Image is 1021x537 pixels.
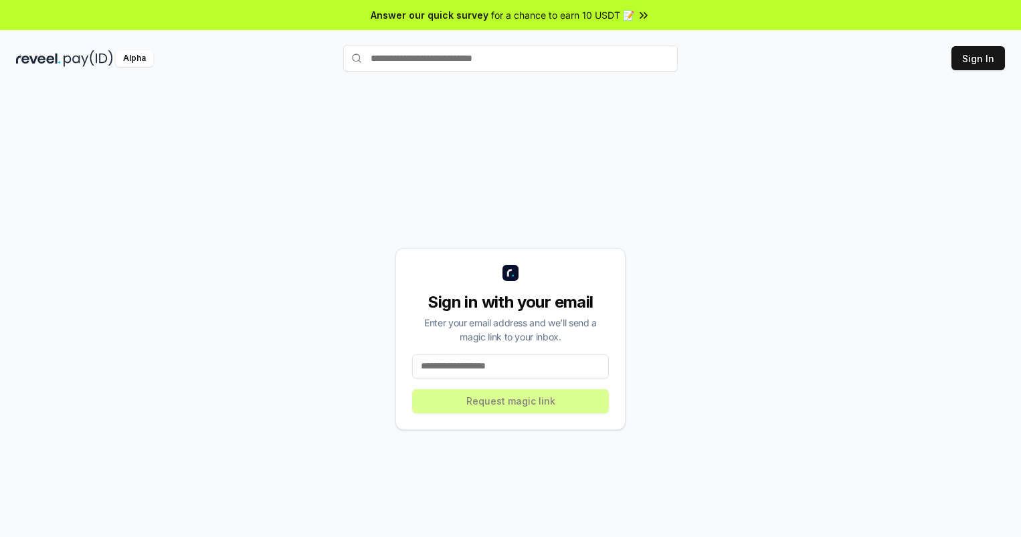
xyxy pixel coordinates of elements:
img: reveel_dark [16,50,61,67]
button: Sign In [951,46,1005,70]
div: Alpha [116,50,153,67]
span: Answer our quick survey [371,8,488,22]
span: for a chance to earn 10 USDT 📝 [491,8,634,22]
img: pay_id [64,50,113,67]
img: logo_small [502,265,519,281]
div: Sign in with your email [412,292,609,313]
div: Enter your email address and we’ll send a magic link to your inbox. [412,316,609,344]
